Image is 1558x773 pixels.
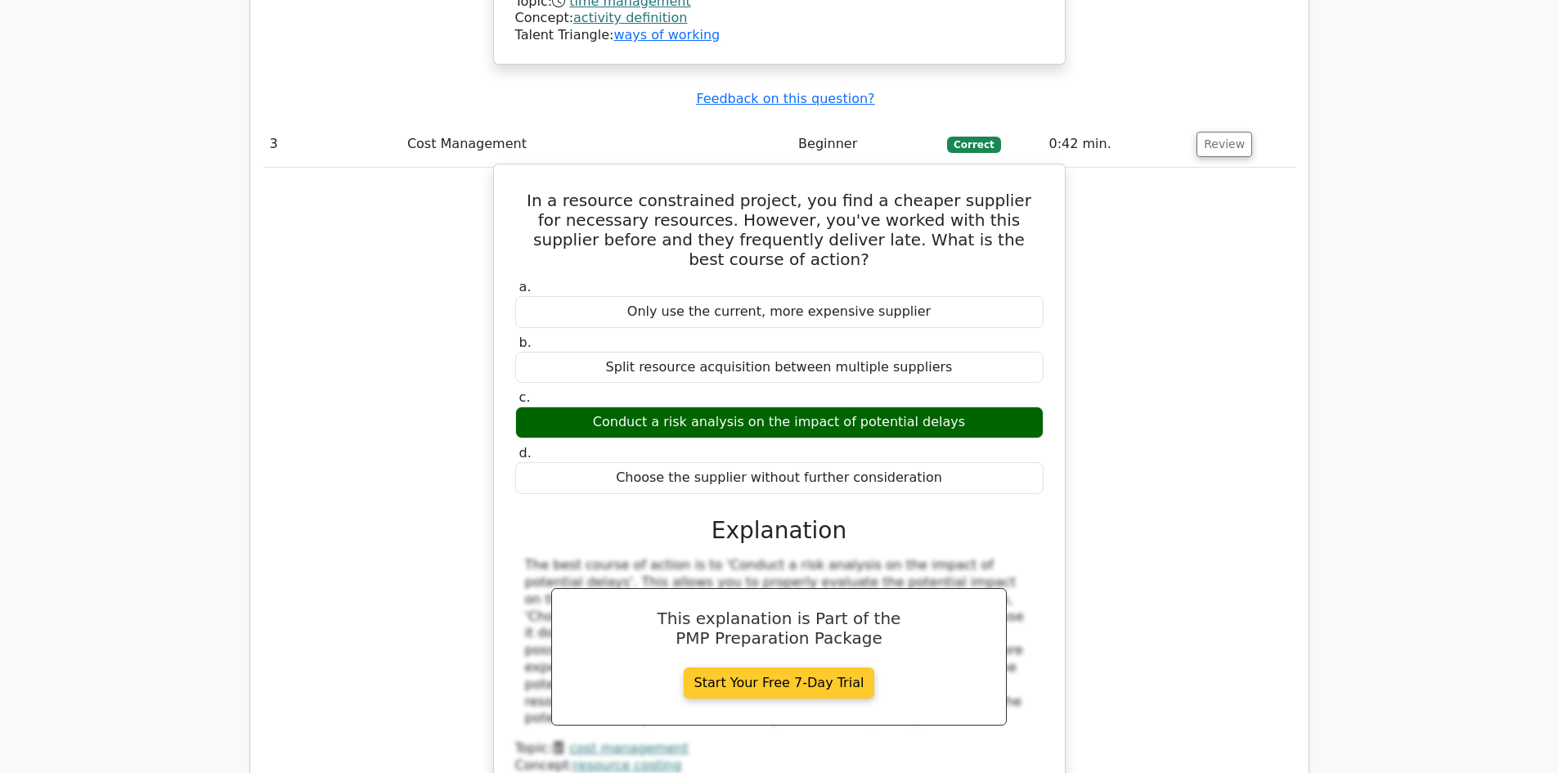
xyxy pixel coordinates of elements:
a: Feedback on this question? [696,91,874,106]
button: Review [1197,132,1252,157]
span: d. [519,445,532,461]
h5: In a resource constrained project, you find a cheaper supplier for necessary resources. However, ... [514,191,1045,269]
div: Only use the current, more expensive supplier [515,296,1044,328]
h3: Explanation [525,517,1034,545]
td: Cost Management [401,121,792,168]
a: Start Your Free 7-Day Trial [684,667,875,699]
a: ways of working [613,27,720,43]
span: Correct [947,137,1000,153]
span: a. [519,279,532,294]
div: Conduct a risk analysis on the impact of potential delays [515,407,1044,438]
div: Topic: [515,740,1044,757]
a: resource costing [573,757,681,773]
a: activity definition [573,10,687,25]
td: 3 [263,121,401,168]
span: c. [519,389,531,405]
div: Concept: [515,10,1044,27]
a: cost management [569,740,688,756]
div: Choose the supplier without further consideration [515,462,1044,494]
div: The best course of action is to 'Conduct a risk analysis on the impact of potential delays'. This... [525,557,1034,727]
span: b. [519,335,532,350]
td: Beginner [792,121,941,168]
td: 0:42 min. [1043,121,1191,168]
div: Split resource acquisition between multiple suppliers [515,352,1044,384]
